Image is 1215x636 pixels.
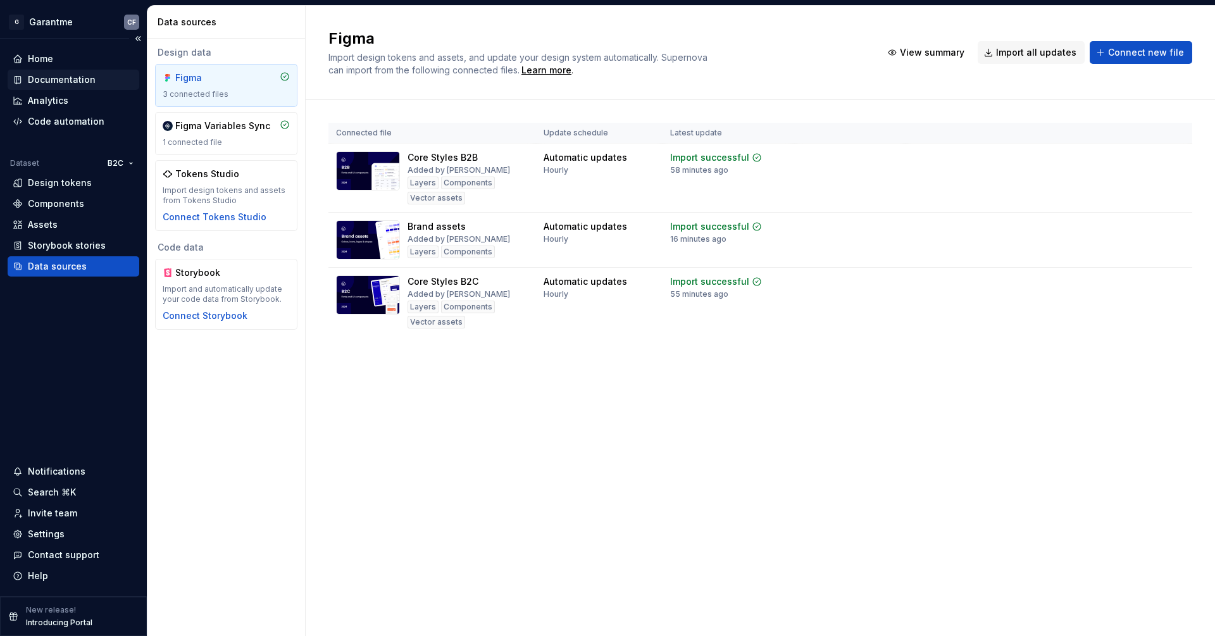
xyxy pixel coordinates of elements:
div: 55 minutes ago [670,289,728,299]
div: Import design tokens and assets from Tokens Studio [163,185,290,206]
p: New release! [26,605,76,615]
span: . [520,66,573,75]
div: Components [441,177,495,189]
a: Figma3 connected files [155,64,297,107]
a: Code automation [8,111,139,132]
button: Collapse sidebar [129,30,147,47]
div: Added by [PERSON_NAME] [408,289,510,299]
a: Learn more [521,64,571,77]
div: Added by [PERSON_NAME] [408,234,510,244]
a: Components [8,194,139,214]
button: Search ⌘K [8,482,139,502]
a: Storybook stories [8,235,139,256]
a: Settings [8,524,139,544]
div: Hourly [544,289,568,299]
button: GGarantmeCF [3,8,144,35]
div: Data sources [158,16,300,28]
div: Hourly [544,165,568,175]
div: Automatic updates [544,151,627,164]
div: Tokens Studio [175,168,239,180]
a: Data sources [8,256,139,277]
div: Code data [155,241,297,254]
span: B2C [108,158,123,168]
button: Help [8,566,139,586]
div: Invite team [28,507,77,520]
span: Connect new file [1108,46,1184,59]
div: Vector assets [408,316,465,328]
div: Settings [28,528,65,540]
a: Figma Variables Sync1 connected file [155,112,297,155]
div: Core Styles B2B [408,151,478,164]
span: View summary [900,46,964,59]
a: Assets [8,215,139,235]
div: 58 minutes ago [670,165,728,175]
span: Import design tokens and assets, and update your design system automatically. Supernova can impor... [328,52,710,75]
div: Help [28,570,48,582]
div: Brand assets [408,220,466,233]
a: Invite team [8,503,139,523]
div: Notifications [28,465,85,478]
th: Update schedule [536,123,663,144]
div: Dataset [10,158,39,168]
p: Introducing Portal [26,618,92,628]
a: Tokens StudioImport design tokens and assets from Tokens StudioConnect Tokens Studio [155,160,297,231]
a: Design tokens [8,173,139,193]
div: Figma Variables Sync [175,120,270,132]
div: Import successful [670,151,749,164]
a: Analytics [8,90,139,111]
div: Core Styles B2C [408,275,478,288]
button: View summary [882,41,973,64]
div: Automatic updates [544,275,627,288]
div: Figma [175,72,236,84]
div: Storybook [175,266,236,279]
div: Layers [408,246,439,258]
div: Import and automatically update your code data from Storybook. [163,284,290,304]
a: Home [8,49,139,69]
button: Contact support [8,545,139,565]
div: Automatic updates [544,220,627,233]
div: Storybook stories [28,239,106,252]
div: Analytics [28,94,68,107]
div: Hourly [544,234,568,244]
th: Latest update [663,123,794,144]
div: Documentation [28,73,96,86]
div: Data sources [28,260,87,273]
h2: Figma [328,28,866,49]
div: Import successful [670,220,749,233]
th: Connected file [328,123,536,144]
a: Documentation [8,70,139,90]
div: Import successful [670,275,749,288]
button: Import all updates [978,41,1085,64]
div: G [9,15,24,30]
div: Design tokens [28,177,92,189]
div: Vector assets [408,192,465,204]
div: CF [127,17,136,27]
div: Search ⌘K [28,486,76,499]
button: Connect Storybook [163,309,247,322]
div: Assets [28,218,58,231]
div: Garantme [29,16,73,28]
button: B2C [102,154,139,172]
div: Contact support [28,549,99,561]
a: StorybookImport and automatically update your code data from Storybook.Connect Storybook [155,259,297,330]
button: Connect new file [1090,41,1192,64]
div: Layers [408,301,439,313]
div: 1 connected file [163,137,290,147]
div: Components [441,246,495,258]
button: Connect Tokens Studio [163,211,266,223]
button: Notifications [8,461,139,482]
div: Components [441,301,495,313]
div: Added by [PERSON_NAME] [408,165,510,175]
div: Code automation [28,115,104,128]
div: Components [28,197,84,210]
div: Design data [155,46,297,59]
div: 3 connected files [163,89,290,99]
div: Home [28,53,53,65]
div: Layers [408,177,439,189]
span: Import all updates [996,46,1076,59]
div: 16 minutes ago [670,234,726,244]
